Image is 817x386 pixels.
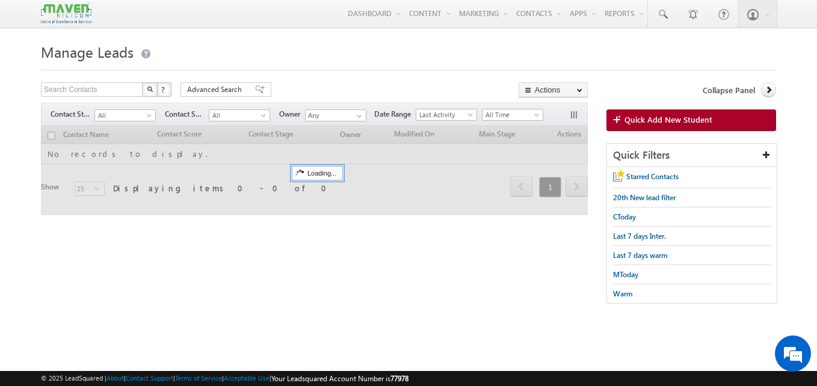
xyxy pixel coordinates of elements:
span: All [209,110,267,121]
a: Acceptable Use [224,374,270,382]
span: Contact Source [165,109,209,120]
span: Manage Leads [41,42,134,61]
div: Loading... [292,166,343,180]
span: CToday [613,212,636,221]
span: Date Range [374,109,416,120]
a: Last Activity [416,109,477,121]
span: Starred Contacts [626,172,679,181]
span: Advanced Search [187,84,245,95]
span: Your Leadsquared Account Number is [271,374,408,383]
span: Quick Add New Student [624,114,712,125]
span: Last Activity [416,109,473,120]
div: Quick Filters [607,144,777,167]
span: ? [161,84,167,94]
span: Collapse Panel [703,85,755,96]
img: Search [147,86,153,92]
span: MToday [613,270,638,279]
a: All [94,109,156,121]
span: Contact Stage [51,109,94,120]
a: All Time [482,109,543,121]
span: 77978 [390,374,408,383]
a: All [209,109,270,121]
span: Owner [279,109,305,120]
a: Contact Support [126,374,173,382]
a: Show All Items [350,110,365,122]
span: Last 7 days Inter. [613,231,666,240]
span: © 2025 LeadSquared | | | | | [41,373,408,384]
a: Terms of Service [175,374,222,382]
span: Warm [613,289,633,298]
span: All Time [482,109,540,120]
a: About [106,374,124,382]
img: Custom Logo [41,3,91,24]
a: Quick Add New Student [606,109,776,131]
span: Last 7 days warm [613,251,668,260]
span: All [95,110,152,121]
button: Actions [519,82,588,97]
button: ? [157,82,171,97]
input: Type to Search [305,109,366,121]
span: 20th New lead filter [613,193,676,202]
